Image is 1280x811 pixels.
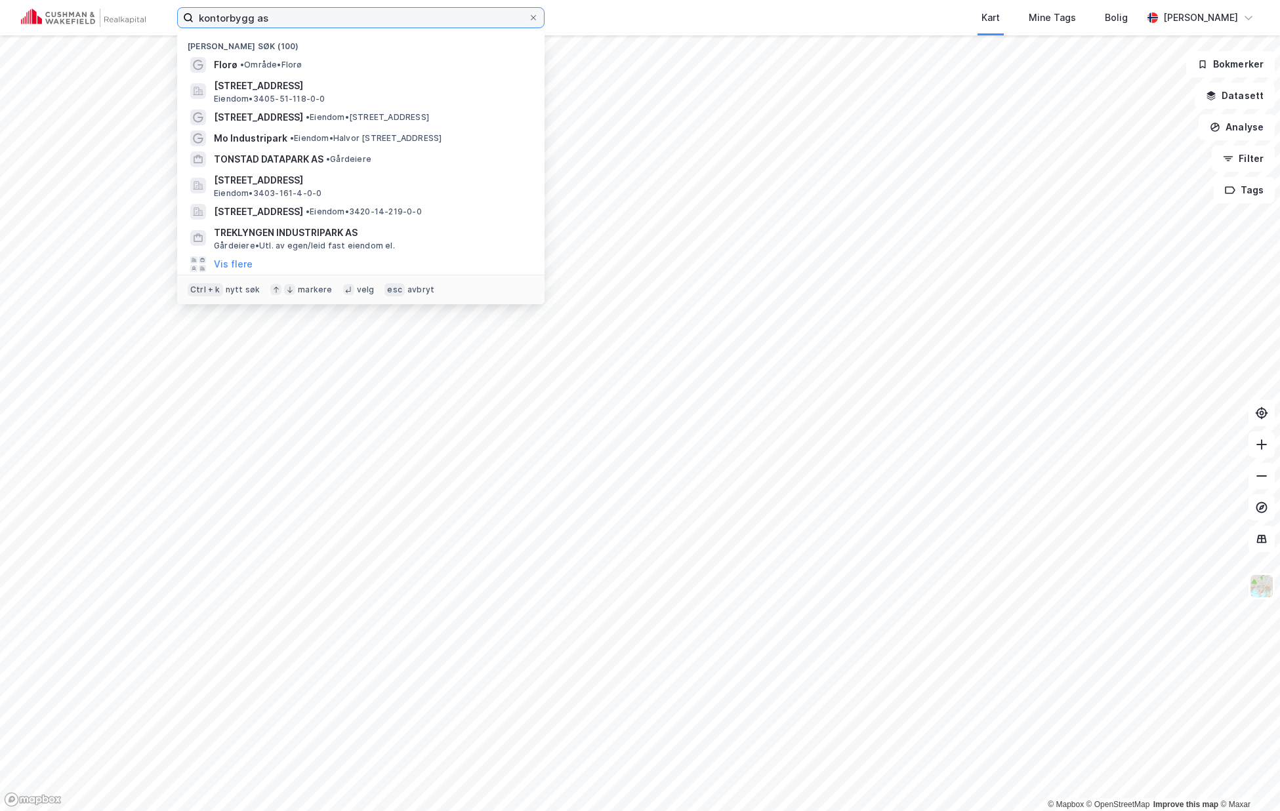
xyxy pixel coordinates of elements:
a: OpenStreetMap [1086,800,1150,809]
div: [PERSON_NAME] [1163,10,1238,26]
div: velg [357,285,375,295]
div: [PERSON_NAME] søk (100) [177,31,545,54]
span: Florø [214,57,237,73]
input: Søk på adresse, matrikkel, gårdeiere, leietakere eller personer [194,8,528,28]
div: esc [384,283,405,296]
button: Datasett [1195,83,1275,109]
button: Filter [1212,146,1275,172]
span: • [240,60,244,69]
div: Mine Tags [1029,10,1076,26]
span: [STREET_ADDRESS] [214,78,529,94]
span: Eiendom • 3403-161-4-0-0 [214,188,321,199]
span: [STREET_ADDRESS] [214,204,303,220]
img: Z [1249,574,1274,599]
div: avbryt [407,285,434,295]
span: • [306,112,310,122]
span: Område • Florø [240,60,302,70]
span: • [306,207,310,216]
iframe: Chat Widget [1214,748,1280,811]
div: Bolig [1105,10,1128,26]
a: Improve this map [1153,800,1218,809]
button: Vis flere [214,256,253,272]
a: Mapbox [1048,800,1084,809]
span: [STREET_ADDRESS] [214,172,529,188]
span: TONSTAD DATAPARK AS [214,151,323,167]
span: • [326,154,330,164]
div: markere [298,285,332,295]
div: Kart [981,10,1000,26]
button: Analyse [1199,114,1275,140]
span: Mo Industripark [214,130,287,146]
img: cushman-wakefield-realkapital-logo.202ea83816669bd177139c58696a8fa1.svg [21,9,146,27]
span: TREKLYNGEN INDUSTRIPARK AS [214,225,529,241]
button: Bokmerker [1186,51,1275,77]
span: [STREET_ADDRESS] [214,109,303,125]
span: Eiendom • Halvor [STREET_ADDRESS] [290,133,442,144]
span: Eiendom • 3420-14-219-0-0 [306,207,422,217]
span: Eiendom • 3405-51-118-0-0 [214,94,325,104]
span: Gårdeiere [326,154,371,165]
button: Tags [1214,177,1275,203]
span: Eiendom • [STREET_ADDRESS] [306,112,429,123]
span: • [290,133,294,143]
span: Gårdeiere • Utl. av egen/leid fast eiendom el. [214,241,395,251]
div: Ctrl + k [188,283,223,296]
div: Kontrollprogram for chat [1214,748,1280,811]
div: nytt søk [226,285,260,295]
a: Mapbox homepage [4,792,62,807]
